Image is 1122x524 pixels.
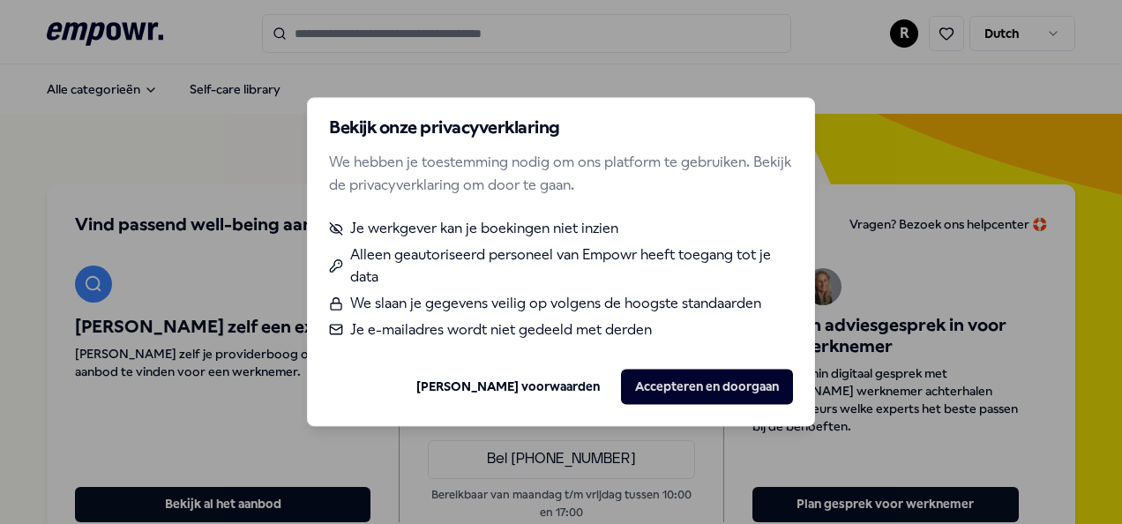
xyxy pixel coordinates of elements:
p: We hebben je toestemming nodig om ons platform te gebruiken. Bekijk de privacyverklaring om door ... [329,151,793,196]
li: We slaan je gegevens veilig op volgens de hoogste standaarden [329,292,793,315]
li: Je e-mailadres wordt niet gedeeld met derden [329,318,793,341]
button: [PERSON_NAME] voorwaarden [402,370,614,405]
button: Accepteren en doorgaan [621,370,793,405]
a: [PERSON_NAME] voorwaarden [416,377,600,396]
li: Alleen geautoriseerd personeel van Empowr heeft toegang tot je data [329,243,793,288]
li: Je werkgever kan je boekingen niet inzien [329,218,793,241]
h2: Bekijk onze privacyverklaring [329,119,793,137]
